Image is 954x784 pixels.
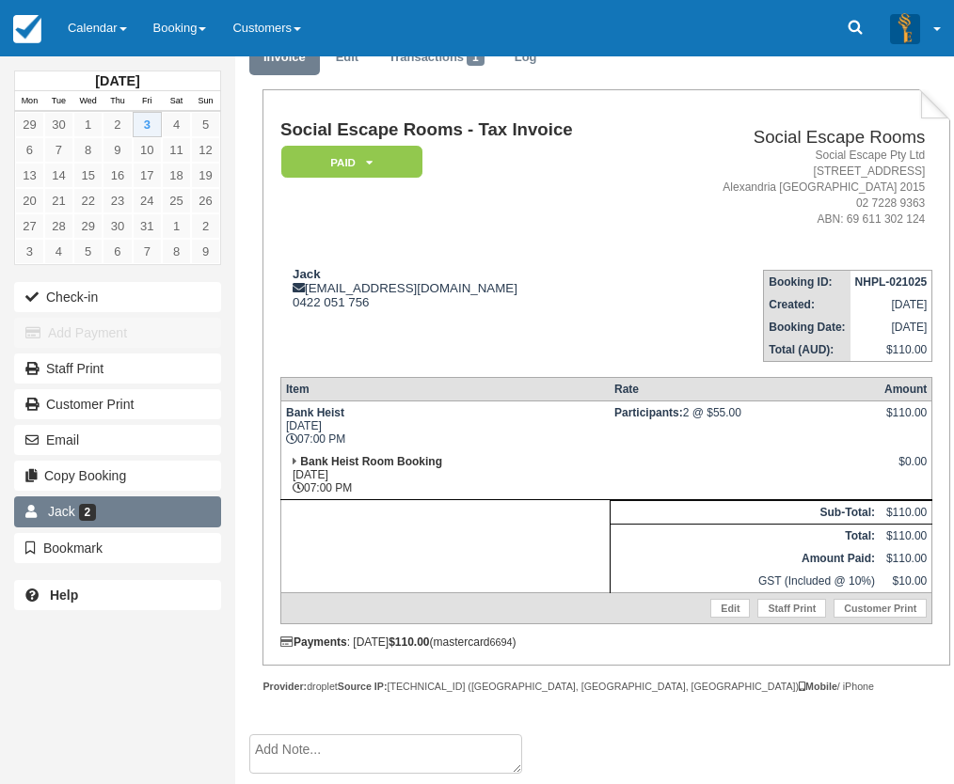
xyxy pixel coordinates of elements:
[191,239,220,264] a: 9
[191,91,220,112] th: Sun
[855,275,928,289] strong: NHPL-021025
[191,112,220,137] a: 5
[103,213,132,239] a: 30
[710,599,750,618] a: Edit
[73,137,103,163] a: 8
[14,496,221,526] a: Jack 2
[73,188,103,213] a: 22
[490,636,513,648] small: 6694
[890,13,920,43] img: A3
[280,450,610,500] td: [DATE] 07:00 PM
[389,635,429,649] strong: $110.00
[162,112,191,137] a: 4
[14,461,221,491] button: Copy Booking
[133,91,162,112] th: Fri
[662,148,926,228] address: Social Escape Pty Ltd [STREET_ADDRESS] Alexandria [GEOGRAPHIC_DATA] 2015 02 7228 9363 ABN: 69 611...
[133,239,162,264] a: 7
[133,112,162,137] a: 3
[757,599,826,618] a: Staff Print
[14,282,221,312] button: Check-in
[162,188,191,213] a: 25
[280,267,655,309] div: [EMAIL_ADDRESS][DOMAIN_NAME] 0422 051 756
[610,377,880,400] th: Rate
[15,213,44,239] a: 27
[133,163,162,188] a: 17
[764,270,851,293] th: Booking ID:
[103,112,132,137] a: 2
[15,112,44,137] a: 29
[884,406,927,434] div: $110.00
[162,137,191,163] a: 11
[880,570,932,593] td: $10.00
[764,316,851,338] th: Booking Date:
[764,338,851,362] th: Total (AUD):
[249,39,320,76] a: Invoice
[15,163,44,188] a: 13
[374,39,499,76] a: Transactions1
[162,91,191,112] th: Sat
[103,137,132,163] a: 9
[280,377,610,400] th: Item
[280,400,610,450] td: [DATE] 07:00 PM
[880,524,932,547] td: $110.00
[73,213,103,239] a: 29
[162,163,191,188] a: 18
[884,455,927,483] div: $0.00
[103,188,132,213] a: 23
[14,580,221,610] a: Help
[799,681,837,692] strong: Mobile
[191,163,220,188] a: 19
[50,588,78,603] b: Help
[610,500,880,524] th: Sub-Total:
[14,318,221,348] button: Add Payment
[834,599,927,618] a: Customer Print
[293,267,321,281] strong: Jack
[286,406,344,419] strong: Bank Heist
[281,146,422,179] em: Paid
[133,213,162,239] a: 31
[851,316,932,338] td: [DATE]
[162,213,191,239] a: 1
[44,163,73,188] a: 14
[103,163,132,188] a: 16
[300,455,442,468] strong: Bank Heist Room Booking
[44,137,73,163] a: 7
[44,239,73,264] a: 4
[15,188,44,213] a: 20
[14,425,221,455] button: Email
[191,188,220,213] a: 26
[191,137,220,163] a: 12
[764,293,851,316] th: Created:
[262,680,950,694] div: droplet [TECHNICAL_ID] ([GEOGRAPHIC_DATA], [GEOGRAPHIC_DATA], [GEOGRAPHIC_DATA]) / iPhone
[15,137,44,163] a: 6
[14,389,221,419] a: Customer Print
[280,145,416,180] a: Paid
[73,163,103,188] a: 15
[338,681,388,692] strong: Source IP:
[73,91,103,112] th: Wed
[610,400,880,450] td: 2 @ $55.00
[79,504,97,521] span: 2
[280,120,655,140] h1: Social Escape Rooms - Tax Invoice
[467,49,485,66] span: 1
[614,406,683,419] strong: Participants
[851,293,932,316] td: [DATE]
[44,112,73,137] a: 30
[14,533,221,563] button: Bookmark
[73,239,103,264] a: 5
[48,504,75,519] span: Jack
[880,547,932,570] td: $110.00
[162,239,191,264] a: 8
[610,524,880,547] th: Total:
[133,188,162,213] a: 24
[880,500,932,524] td: $110.00
[501,39,551,76] a: Log
[662,128,926,148] h2: Social Escape Rooms
[262,681,307,692] strong: Provider:
[44,213,73,239] a: 28
[15,239,44,264] a: 3
[103,239,132,264] a: 6
[322,39,373,76] a: Edit
[880,377,932,400] th: Amount
[191,213,220,239] a: 2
